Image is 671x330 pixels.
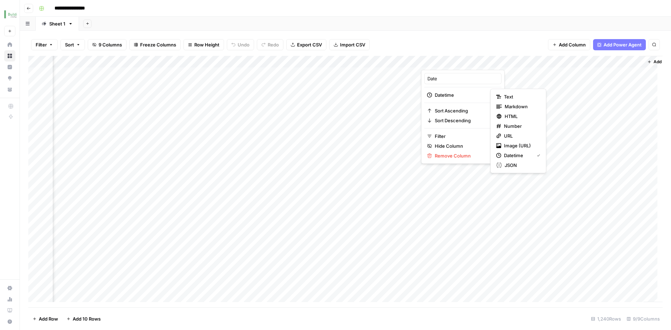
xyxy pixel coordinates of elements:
[505,103,537,110] span: Markdown
[505,113,537,120] span: HTML
[504,93,537,100] span: Text
[504,142,537,149] span: Image (URL)
[435,91,489,98] span: Datetime
[504,132,537,139] span: URL
[504,123,537,130] span: Number
[505,162,537,169] span: JSON
[504,152,531,159] span: Datetime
